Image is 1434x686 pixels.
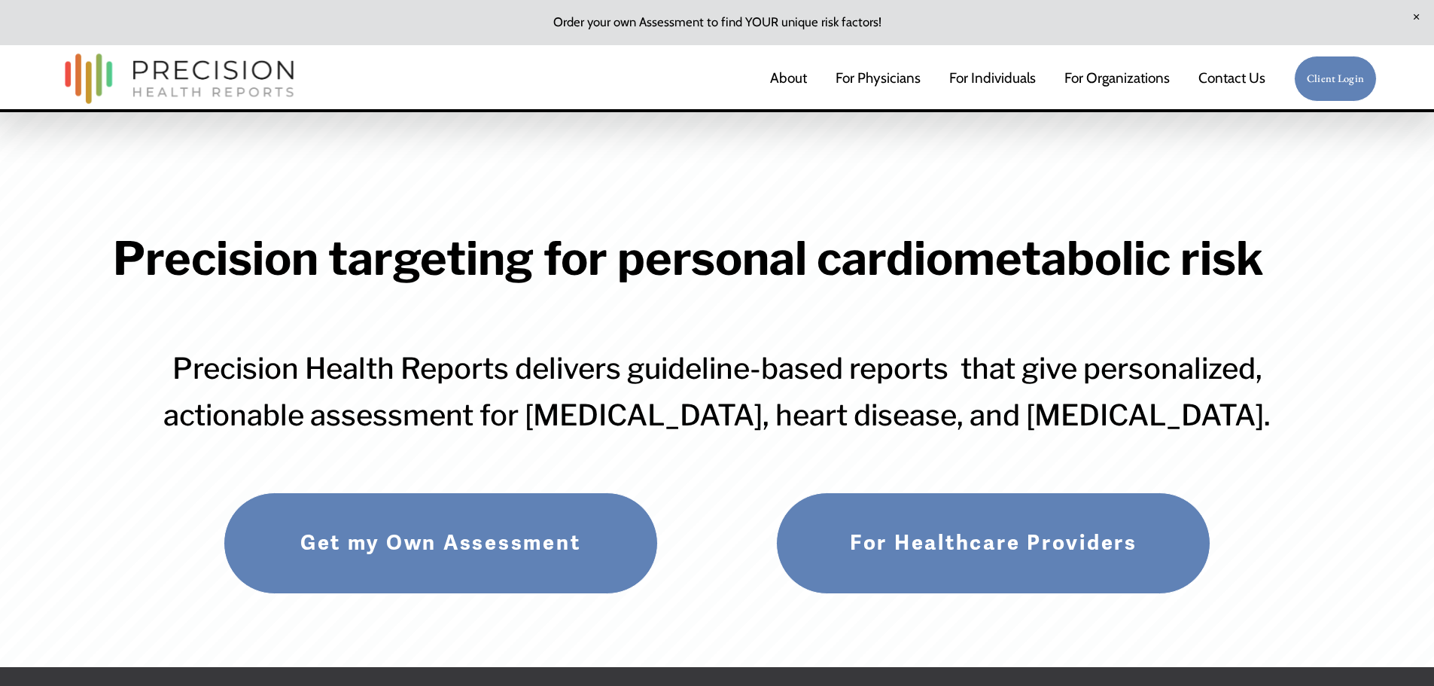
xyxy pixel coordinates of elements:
a: folder dropdown [1064,63,1170,95]
a: Client Login [1294,56,1377,102]
a: Contact Us [1198,63,1265,95]
img: Precision Health Reports [57,47,301,111]
h3: Precision Health Reports delivers guideline-based reports that give personalized, actionable asse... [113,346,1322,439]
a: About [770,63,807,95]
a: For Physicians [836,63,921,95]
a: For Healthcare Providers [776,492,1210,594]
strong: Precision targeting for personal cardiometabolic risk [113,230,1264,286]
a: For Individuals [949,63,1036,95]
span: For Organizations [1064,64,1170,93]
a: Get my Own Assessment [224,492,658,594]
